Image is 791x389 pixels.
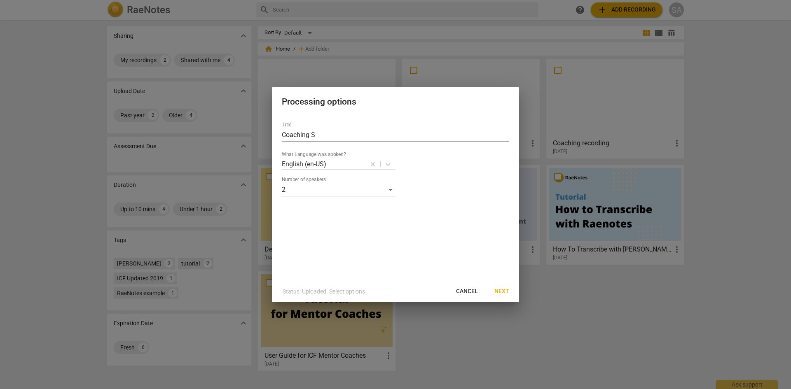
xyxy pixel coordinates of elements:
[449,284,484,299] button: Cancel
[283,287,365,296] p: Status: Uploaded. Select options
[282,183,395,196] div: 2
[282,177,326,182] label: Number of speakers
[282,97,509,107] h2: Processing options
[488,284,516,299] button: Next
[494,287,509,296] span: Next
[282,159,326,169] p: English (en-US)
[282,122,291,127] label: Title
[456,287,478,296] span: Cancel
[282,152,346,157] label: What Language was spoken?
